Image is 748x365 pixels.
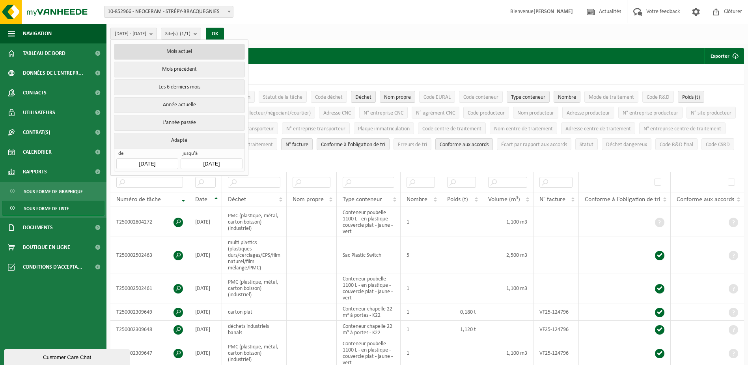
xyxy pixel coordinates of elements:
[195,196,207,203] span: Date
[337,273,400,303] td: Conteneur poubelle 1100 L - en plastique - couvercle plat - jaune - vert
[691,110,731,116] span: N° site producteur
[488,196,520,203] span: Volume (m³)
[23,63,83,83] span: Données de l'entrepr...
[259,91,307,103] button: Statut de la tâcheStatut de la tâche: Activate to sort
[441,321,482,338] td: 1,120 t
[220,110,311,116] span: Nom CNC (collecteur/négociant/courtier)
[358,126,410,132] span: Plaque immatriculation
[561,122,635,134] button: Adresse centre de traitementAdresse centre de traitement: Activate to sort
[359,107,408,119] button: N° entreprise CNCN° entreprise CNC: Activate to sort
[459,91,503,103] button: Code conteneurCode conteneur: Activate to sort
[222,237,287,273] td: multi plastics (plastiques durs/cerclages/EPS/film naturel/film mélange/PMC)
[355,94,371,100] span: Déchet
[580,142,593,148] span: Statut
[394,138,431,150] button: Erreurs de triErreurs de tri: Activate to sort
[110,28,157,40] button: [DATE] - [DATE]
[517,110,554,116] span: Nom producteur
[384,94,411,100] span: Nom propre
[337,237,400,273] td: Sac Plastic Switch
[222,122,278,134] button: Adresse transporteurAdresse transporteur: Activate to sort
[440,142,489,148] span: Conforme aux accords
[507,91,550,103] button: Type conteneurType conteneur: Activate to sort
[110,303,189,321] td: T250002309649
[565,126,631,132] span: Adresse centre de traitement
[180,31,190,36] count: (1/1)
[23,257,82,277] span: Conditions d'accepta...
[418,122,486,134] button: Code centre de traitementCode centre de traitement: Activate to sort
[227,126,274,132] span: Adresse transporteur
[23,218,53,237] span: Documents
[23,162,47,182] span: Rapports
[114,79,244,95] button: Les 6 derniers mois
[482,273,533,303] td: 1,100 m3
[206,28,224,40] button: OK
[494,126,553,132] span: Nom centre de traitement
[114,62,244,77] button: Mois précédent
[110,273,189,303] td: T250002502461
[623,110,678,116] span: N° entreprise producteur
[337,321,400,338] td: Conteneur chapelle 22 m³ à portes - K22
[222,273,287,303] td: PMC (plastique, métal, carton boisson) (industriel)
[285,142,308,148] span: N° facture
[110,321,189,338] td: T250002309648
[222,207,287,237] td: PMC (plastique, métal, carton boisson) (industriel)
[533,321,579,338] td: VF25-124796
[114,133,244,148] button: Adapté
[618,107,683,119] button: N° entreprise producteurN° entreprise producteur: Activate to sort
[364,110,403,116] span: N° entreprise CNC
[23,24,52,43] span: Navigation
[533,9,573,15] strong: [PERSON_NAME]
[706,142,730,148] span: Code CSRD
[490,122,557,134] button: Nom centre de traitementNom centre de traitement: Activate to sort
[423,94,451,100] span: Code EURAL
[678,91,704,103] button: Poids (t)Poids (t): Activate to sort
[114,97,244,113] button: Année actuelle
[686,107,736,119] button: N° site producteurN° site producteur : Activate to sort
[468,110,505,116] span: Code producteur
[323,110,351,116] span: Adresse CNC
[401,237,442,273] td: 5
[447,196,468,203] span: Poids (t)
[682,94,700,100] span: Poids (t)
[562,107,614,119] button: Adresse producteurAdresse producteur: Activate to sort
[511,94,545,100] span: Type conteneur
[567,110,610,116] span: Adresse producteur
[463,107,509,119] button: Code producteurCode producteur: Activate to sort
[104,6,233,17] span: 10-852966 - NEOCERAM - STRÉPY-BRACQUEGNIES
[263,94,302,100] span: Statut de la tâche
[602,138,651,150] button: Déchet dangereux : Activate to sort
[116,151,178,158] span: de
[4,348,132,365] iframe: chat widget
[416,110,455,116] span: N° agrément CNC
[23,83,47,103] span: Contacts
[23,43,65,63] span: Tableau de bord
[533,303,579,321] td: VF25-124796
[343,196,382,203] span: Type conteneur
[401,273,442,303] td: 1
[2,184,104,199] a: Sous forme de graphique
[639,122,726,134] button: N° entreprise centre de traitementN° entreprise centre de traitement: Activate to sort
[189,303,222,321] td: [DATE]
[558,94,576,100] span: Nombre
[419,91,455,103] button: Code EURALCode EURAL: Activate to sort
[644,126,721,132] span: N° entreprise centre de traitement
[189,273,222,303] td: [DATE]
[441,303,482,321] td: 0,180 t
[23,237,70,257] span: Boutique en ligne
[189,237,222,273] td: [DATE]
[281,138,313,150] button: N° factureN° facture: Activate to sort
[315,94,343,100] span: Code déchet
[704,48,743,64] button: Exporter
[181,151,242,158] span: jusqu'à
[110,237,189,273] td: T250002502463
[317,138,390,150] button: Conforme à l’obligation de tri : Activate to sort
[554,91,580,103] button: NombreNombre: Activate to sort
[110,207,189,237] td: T250002804272
[482,237,533,273] td: 2,500 m3
[647,94,670,100] span: Code R&D
[337,207,400,237] td: Conteneur poubelle 1100 L - en plastique - couvercle plat - jaune - vert
[321,142,385,148] span: Conforme à l’obligation de tri
[380,91,415,103] button: Nom propreNom propre: Activate to sort
[589,94,634,100] span: Mode de traitement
